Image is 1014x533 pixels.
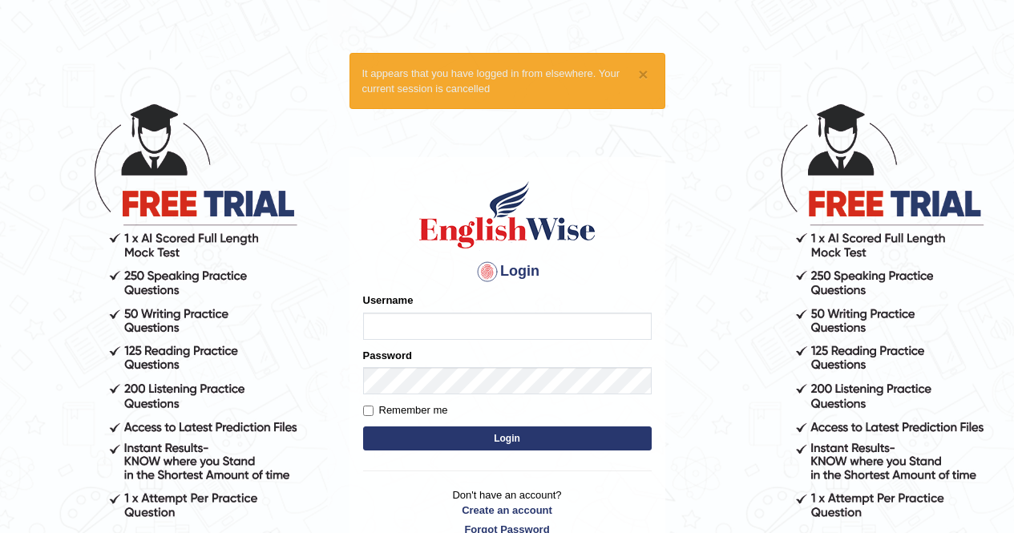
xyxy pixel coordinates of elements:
label: Remember me [363,402,448,418]
label: Username [363,293,414,308]
h4: Login [363,259,652,285]
button: Login [363,426,652,450]
button: × [638,66,648,83]
a: Create an account [363,503,652,518]
label: Password [363,348,412,363]
img: Logo of English Wise sign in for intelligent practice with AI [416,179,599,251]
input: Remember me [363,406,374,416]
div: It appears that you have logged in from elsewhere. Your current session is cancelled [349,53,665,109]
